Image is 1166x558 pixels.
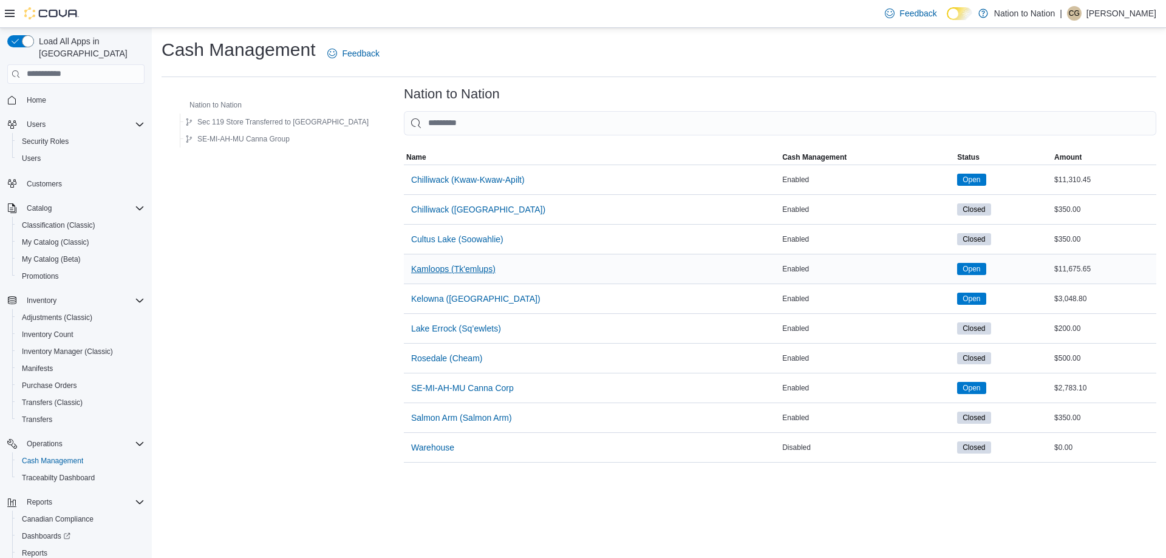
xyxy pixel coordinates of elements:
a: Home [22,93,51,107]
span: SE-MI-AH-MU Canna Corp [411,382,514,394]
span: Feedback [899,7,936,19]
span: Closed [963,412,985,423]
button: My Catalog (Beta) [12,251,149,268]
button: Manifests [12,360,149,377]
span: Closed [963,204,985,215]
a: Cash Management [17,454,88,468]
button: Reports [2,494,149,511]
span: Users [27,120,46,129]
button: Cultus Lake (Soowahlie) [406,227,508,251]
a: Adjustments (Classic) [17,310,97,325]
span: Closed [957,322,990,335]
span: Transfers [22,415,52,424]
a: Inventory Manager (Classic) [17,344,118,359]
button: Canadian Compliance [12,511,149,528]
button: Chilliwack ([GEOGRAPHIC_DATA]) [406,197,550,222]
a: My Catalog (Beta) [17,252,86,267]
button: SE-MI-AH-MU Canna Group [180,132,295,146]
button: Kelowna ([GEOGRAPHIC_DATA]) [406,287,545,311]
button: Name [404,150,780,165]
button: Lake Errock (Sq’ewlets) [406,316,506,341]
button: Kamloops (Tk'emlups) [406,257,500,281]
span: Cash Management [22,456,83,466]
div: Cam Gottfriedson [1067,6,1082,21]
button: Users [2,116,149,133]
button: Classification (Classic) [12,217,149,234]
span: Open [957,382,986,394]
span: Cash Management [17,454,145,468]
a: Manifests [17,361,58,376]
span: Manifests [22,364,53,373]
span: Status [957,152,980,162]
span: Open [957,293,986,305]
div: Enabled [780,381,955,395]
p: Nation to Nation [994,6,1055,21]
button: Inventory Count [12,326,149,343]
span: Traceabilty Dashboard [17,471,145,485]
span: Open [963,174,980,185]
span: Security Roles [22,137,69,146]
span: Adjustments (Classic) [22,313,92,322]
span: My Catalog (Classic) [17,235,145,250]
span: Inventory Count [17,327,145,342]
span: SE-MI-AH-MU Canna Group [197,134,290,144]
input: This is a search bar. As you type, the results lower in the page will automatically filter. [404,111,1156,135]
button: Inventory Manager (Classic) [12,343,149,360]
button: Amount [1052,150,1156,165]
button: Security Roles [12,133,149,150]
span: My Catalog (Beta) [17,252,145,267]
img: Cova [24,7,79,19]
div: Enabled [780,351,955,366]
button: Users [22,117,50,132]
span: Inventory Manager (Classic) [22,347,113,356]
span: Dashboards [17,529,145,543]
span: Traceabilty Dashboard [22,473,95,483]
button: Catalog [2,200,149,217]
div: Enabled [780,202,955,217]
a: Transfers (Classic) [17,395,87,410]
span: Sec 119 Store Transferred to [GEOGRAPHIC_DATA] [197,117,369,127]
span: Customers [27,179,62,189]
span: Kelowna ([GEOGRAPHIC_DATA]) [411,293,540,305]
h3: Nation to Nation [404,87,500,101]
span: Users [17,151,145,166]
span: CG [1069,6,1080,21]
span: Promotions [22,271,59,281]
div: Enabled [780,410,955,425]
a: My Catalog (Classic) [17,235,94,250]
div: Enabled [780,321,955,336]
a: Feedback [880,1,941,26]
a: Traceabilty Dashboard [17,471,100,485]
a: Transfers [17,412,57,427]
span: Closed [963,353,985,364]
span: Feedback [342,47,379,60]
span: Adjustments (Classic) [17,310,145,325]
div: $2,783.10 [1052,381,1156,395]
span: Chilliwack (Kwaw-Kwaw-Apilt) [411,174,525,186]
h1: Cash Management [162,38,315,62]
span: My Catalog (Beta) [22,254,81,264]
div: $11,310.45 [1052,172,1156,187]
div: $0.00 [1052,440,1156,455]
div: $500.00 [1052,351,1156,366]
button: Reports [22,495,57,509]
input: Dark Mode [947,7,972,20]
a: Security Roles [17,134,73,149]
span: Operations [27,439,63,449]
span: Transfers (Classic) [22,398,83,407]
button: Cash Management [12,452,149,469]
span: Reports [22,548,47,558]
span: Inventory [22,293,145,308]
button: Home [2,91,149,109]
span: Classification (Classic) [22,220,95,230]
div: Enabled [780,291,955,306]
span: Transfers [17,412,145,427]
button: SE-MI-AH-MU Canna Corp [406,376,519,400]
span: Load All Apps in [GEOGRAPHIC_DATA] [34,35,145,60]
div: $200.00 [1052,321,1156,336]
button: Cash Management [780,150,955,165]
button: Customers [2,174,149,192]
span: Home [27,95,46,105]
a: Classification (Classic) [17,218,100,233]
